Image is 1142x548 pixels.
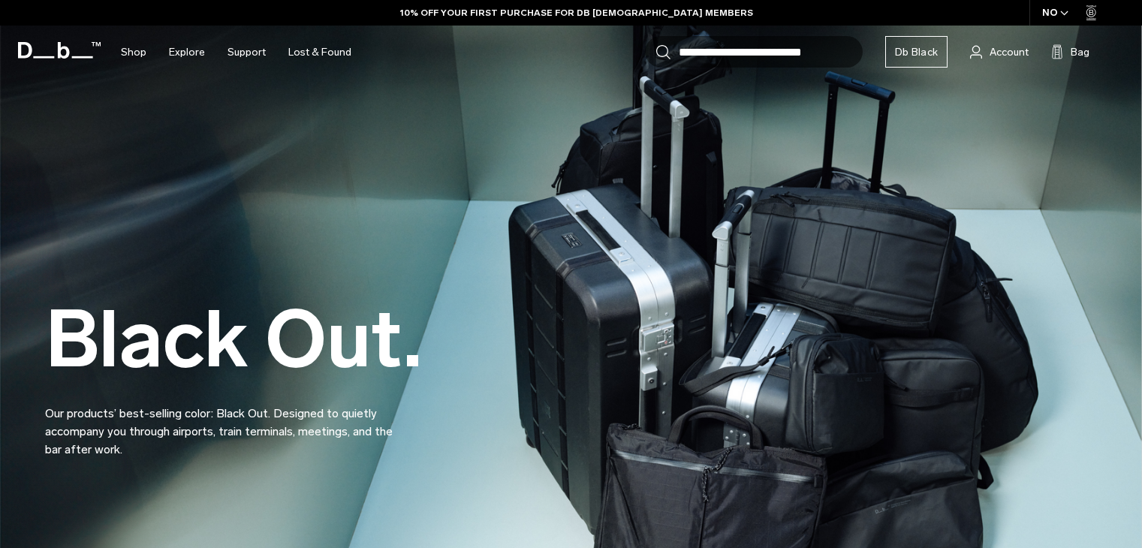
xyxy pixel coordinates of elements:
a: 10% OFF YOUR FIRST PURCHASE FOR DB [DEMOGRAPHIC_DATA] MEMBERS [400,6,753,20]
a: Lost & Found [288,26,351,79]
a: Db Black [885,36,948,68]
a: Explore [169,26,205,79]
a: Account [970,43,1029,61]
h2: Black Out. [45,300,422,379]
nav: Main Navigation [110,26,363,79]
p: Our products’ best-selling color: Black Out. Designed to quietly accompany you through airports, ... [45,387,405,459]
a: Support [227,26,266,79]
span: Account [990,44,1029,60]
a: Shop [121,26,146,79]
span: Bag [1071,44,1089,60]
button: Bag [1051,43,1089,61]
